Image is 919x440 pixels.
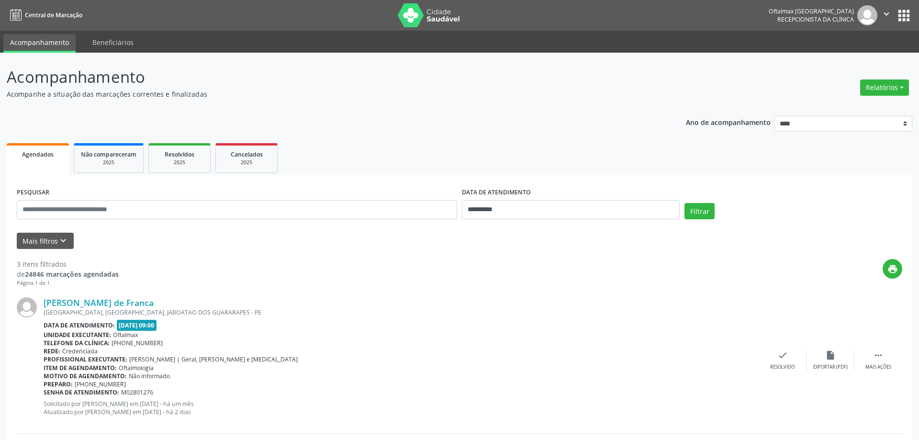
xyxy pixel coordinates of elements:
[22,150,54,158] span: Agendados
[223,159,270,166] div: 2025
[813,364,848,371] div: Exportar (PDF)
[17,297,37,317] img: img
[877,5,896,25] button: 
[887,264,898,274] i: print
[129,355,298,363] span: [PERSON_NAME] | Geral, [PERSON_NAME] e [MEDICAL_DATA]
[86,34,140,51] a: Beneficiários
[44,380,73,388] b: Preparo:
[75,380,126,388] span: [PHONE_NUMBER]
[165,150,194,158] span: Resolvidos
[769,7,854,15] div: Oftalmax [GEOGRAPHIC_DATA]
[44,372,127,380] b: Motivo de agendamento:
[119,364,154,372] span: Oftalmologia
[873,350,884,361] i: 
[777,350,788,361] i: check
[58,236,68,246] i: keyboard_arrow_down
[44,355,127,363] b: Profissional executante:
[17,233,74,249] button: Mais filtroskeyboard_arrow_down
[7,89,640,99] p: Acompanhe a situação das marcações correntes e finalizadas
[883,259,902,279] button: print
[770,364,795,371] div: Resolvido
[62,347,98,355] span: Credenciada
[44,321,115,329] b: Data de atendimento:
[17,269,119,279] div: de
[129,372,170,380] span: Não informado
[462,185,531,200] label: DATA DE ATENDIMENTO
[44,339,110,347] b: Telefone da clínica:
[121,388,153,396] span: M02801276
[117,320,157,331] span: [DATE] 09:00
[777,15,854,23] span: Recepcionista da clínica
[112,339,163,347] span: [PHONE_NUMBER]
[17,185,49,200] label: PESQUISAR
[44,297,154,308] a: [PERSON_NAME] de Franca
[231,150,263,158] span: Cancelados
[81,150,136,158] span: Não compareceram
[44,364,117,372] b: Item de agendamento:
[857,5,877,25] img: img
[44,331,111,339] b: Unidade executante:
[896,7,912,24] button: apps
[25,270,119,279] strong: 24846 marcações agendadas
[825,350,836,361] i: insert_drive_file
[44,347,60,355] b: Rede:
[81,159,136,166] div: 2025
[881,9,892,19] i: 
[17,259,119,269] div: 3 itens filtrados
[7,65,640,89] p: Acompanhamento
[113,331,138,339] span: Oftalmax
[686,116,771,128] p: Ano de acompanhamento
[25,11,82,19] span: Central de Marcação
[17,279,119,287] div: Página 1 de 1
[865,364,891,371] div: Mais ações
[684,203,715,219] button: Filtrar
[860,79,909,96] button: Relatórios
[7,7,82,23] a: Central de Marcação
[44,400,759,416] p: Solicitado por [PERSON_NAME] em [DATE] - há um mês Atualizado por [PERSON_NAME] em [DATE] - há 2 ...
[44,388,119,396] b: Senha de atendimento:
[3,34,76,53] a: Acompanhamento
[156,159,203,166] div: 2025
[44,308,759,316] div: [GEOGRAPHIC_DATA], [GEOGRAPHIC_DATA], JABOATAO DOS GUARARAPES - PE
